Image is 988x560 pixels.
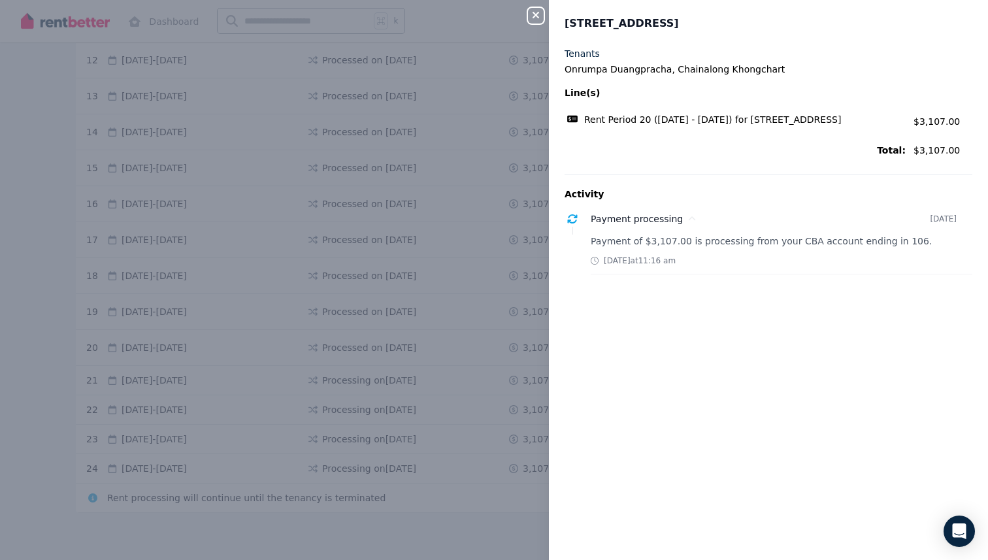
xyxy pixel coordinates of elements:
label: Tenants [565,47,600,60]
span: Total: [565,144,906,157]
span: Rent Period 20 ([DATE] - [DATE]) for [STREET_ADDRESS] [584,113,841,126]
span: Payment processing [591,214,683,224]
span: $3,107.00 [914,116,960,127]
p: Activity [565,188,972,201]
span: Line(s) [565,86,906,99]
time: [DATE] [930,214,957,224]
span: $3,107.00 [914,144,972,157]
legend: Onrumpa Duangpracha, Chainalong Khongchart [565,63,972,76]
span: [DATE] at 11:16 am [604,255,676,266]
span: [STREET_ADDRESS] [565,16,679,31]
div: Open Intercom Messenger [944,516,975,547]
p: Payment of $3,107.00 is processing from your CBA account ending in 106. [591,235,972,248]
